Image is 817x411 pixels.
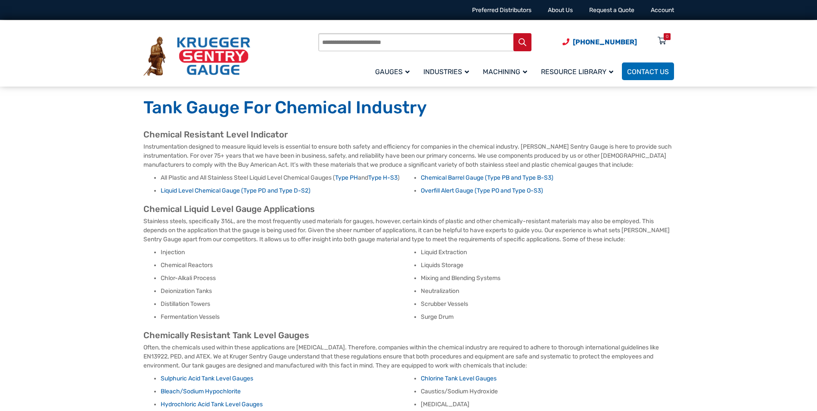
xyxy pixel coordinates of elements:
a: Type H-S3 [368,174,398,181]
a: Gauges [370,61,418,81]
span: Resource Library [541,68,613,76]
a: Chlorine Tank Level Gauges [421,375,497,382]
li: Neutralization [421,287,674,296]
h2: Chemically Resistant Tank Level Gauges [143,330,674,341]
a: Liquid Level Chemical Gauge (Type PD and Type D-S2) [161,187,311,194]
div: 0 [666,33,668,40]
li: Fermentation Vessels [161,313,414,321]
li: Injection [161,248,414,257]
li: Deionization Tanks [161,287,414,296]
a: About Us [548,6,573,14]
li: Surge Drum [421,313,674,321]
span: Contact Us [627,68,669,76]
span: [PHONE_NUMBER] [573,38,637,46]
span: Machining [483,68,527,76]
a: Chemical Barrel Gauge (Type PB and Type B-S3) [421,174,553,181]
li: Chlor-Alkali Process [161,274,414,283]
a: Preferred Distributors [472,6,531,14]
span: Industries [423,68,469,76]
li: Liquid Extraction [421,248,674,257]
span: Gauges [375,68,410,76]
li: All Plastic and All Stainless Steel Liquid Level Chemical Gauges ( and ) [161,174,414,182]
img: Krueger Sentry Gauge [143,37,250,76]
h1: Tank Gauge For Chemical Industry [143,97,674,118]
a: Bleach/Sodium Hypochlorite [161,388,241,395]
a: Contact Us [622,62,674,80]
a: Sulphuric Acid Tank Level Gauges [161,375,253,382]
a: Type PH [335,174,358,181]
h2: Chemical Liquid Level Gauge Applications [143,204,674,215]
a: Resource Library [536,61,622,81]
p: Instrumentation designed to measure liquid levels is essential to ensure both safety and efficien... [143,142,674,169]
li: Chemical Reactors [161,261,414,270]
h2: Chemical Resistant Level Indicator [143,129,674,140]
a: Overfill Alert Gauge (Type PO and Type O-S3) [421,187,543,194]
li: Scrubber Vessels [421,300,674,308]
a: Machining [478,61,536,81]
li: Mixing and Blending Systems [421,274,674,283]
li: Distillation Towers [161,300,414,308]
p: Stainless steels, specifically 316L, are the most frequently used materials for gauges, however, ... [143,217,674,244]
a: Request a Quote [589,6,634,14]
a: Phone Number (920) 434-8860 [562,37,637,47]
a: Account [651,6,674,14]
li: Caustics/Sodium Hydroxide [421,387,674,396]
p: Often, the chemicals used within these applications are [MEDICAL_DATA]. Therefore, companies with... [143,343,674,370]
a: Hydrochloric Acid Tank Level Gauges [161,401,263,408]
li: [MEDICAL_DATA] [421,400,674,409]
li: Liquids Storage [421,261,674,270]
a: Industries [418,61,478,81]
